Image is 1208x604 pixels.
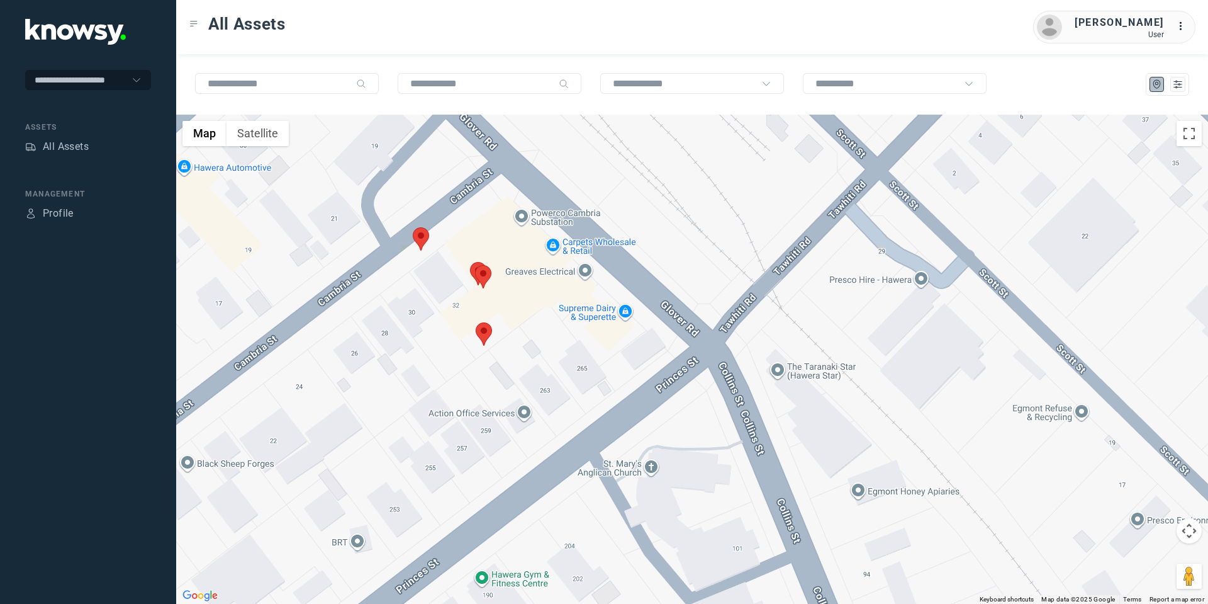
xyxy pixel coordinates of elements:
button: Drag Pegman onto the map to open Street View [1177,564,1202,589]
div: Search [356,79,366,89]
div: Assets [25,141,36,152]
div: User [1075,30,1164,39]
img: avatar.png [1037,14,1062,40]
div: : [1177,19,1192,36]
img: Application Logo [25,19,126,45]
div: Toggle Menu [189,20,198,28]
div: List [1172,79,1183,90]
tspan: ... [1177,21,1190,31]
button: Toggle fullscreen view [1177,121,1202,146]
div: : [1177,19,1192,34]
div: All Assets [43,139,89,154]
button: Map camera controls [1177,518,1202,544]
button: Keyboard shortcuts [980,595,1034,604]
a: Report a map error [1149,596,1204,603]
div: Profile [25,208,36,219]
div: Management [25,188,151,200]
span: Map data ©2025 Google [1041,596,1115,603]
button: Show satellite imagery [226,121,289,146]
div: Search [559,79,569,89]
span: All Assets [208,13,286,35]
img: Google [179,588,221,604]
div: Map [1151,79,1163,90]
div: Profile [43,206,74,221]
button: Show street map [182,121,226,146]
div: Assets [25,122,151,133]
a: Open this area in Google Maps (opens a new window) [179,588,221,604]
div: [PERSON_NAME] [1075,15,1164,30]
a: ProfileProfile [25,206,74,221]
a: Terms (opens in new tab) [1123,596,1142,603]
a: AssetsAll Assets [25,139,89,154]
